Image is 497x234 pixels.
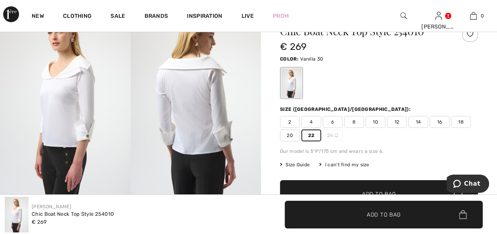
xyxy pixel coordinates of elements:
button: Add to Bag [285,201,483,228]
span: Size Guide [280,161,310,168]
span: € 269 [280,41,307,52]
iframe: Opens a widget where you can chat to one of our agents [447,175,489,194]
span: Add to Bag [362,190,396,198]
span: 6 [323,116,343,128]
span: 14 [408,116,428,128]
a: Live [242,12,254,20]
span: 12 [387,116,407,128]
a: Brands [145,13,168,21]
span: Inspiration [187,13,222,21]
div: Our model is 5'9"/175 cm and wears a size 6. [280,148,478,155]
a: New [32,13,44,21]
img: My Bag [470,11,477,21]
img: ring-m.svg [334,133,338,137]
span: 16 [430,116,449,128]
div: [PERSON_NAME] [421,23,455,31]
span: Vanilla 30 [300,56,323,62]
button: Add to Bag [280,180,478,208]
div: I can't find my size [319,161,369,168]
div: Chic Boat Neck Top Style 254010 [32,210,114,218]
span: Add to Bag [367,210,401,219]
img: 1ère Avenue [3,6,19,22]
span: Color: [280,56,299,62]
a: Sale [110,13,125,21]
span: 4 [301,116,321,128]
span: 2 [280,116,300,128]
span: 20 [280,129,300,141]
div: Size ([GEOGRAPHIC_DATA]/[GEOGRAPHIC_DATA]): [280,106,412,113]
span: 0 [481,12,484,19]
div: Vanilla 30 [281,68,302,98]
a: Prom [273,12,289,20]
span: 24 [323,129,343,141]
img: Chic Boat Neck Top Style 254010. 2 [131,2,261,198]
a: Sign In [435,12,442,19]
h1: Chic Boat Neck Top Style 254010 [280,26,445,36]
span: 22 [301,129,321,141]
img: Chic Boat Neck Top Style 254010 [5,197,29,232]
img: search the website [400,11,407,21]
span: 8 [344,116,364,128]
span: 10 [366,116,385,128]
a: 0 [456,11,490,21]
span: 18 [451,116,471,128]
img: Bag.svg [459,210,467,219]
a: Clothing [63,13,91,21]
a: [PERSON_NAME] [32,204,71,209]
img: My Info [435,11,442,21]
span: € 269 [32,219,47,225]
